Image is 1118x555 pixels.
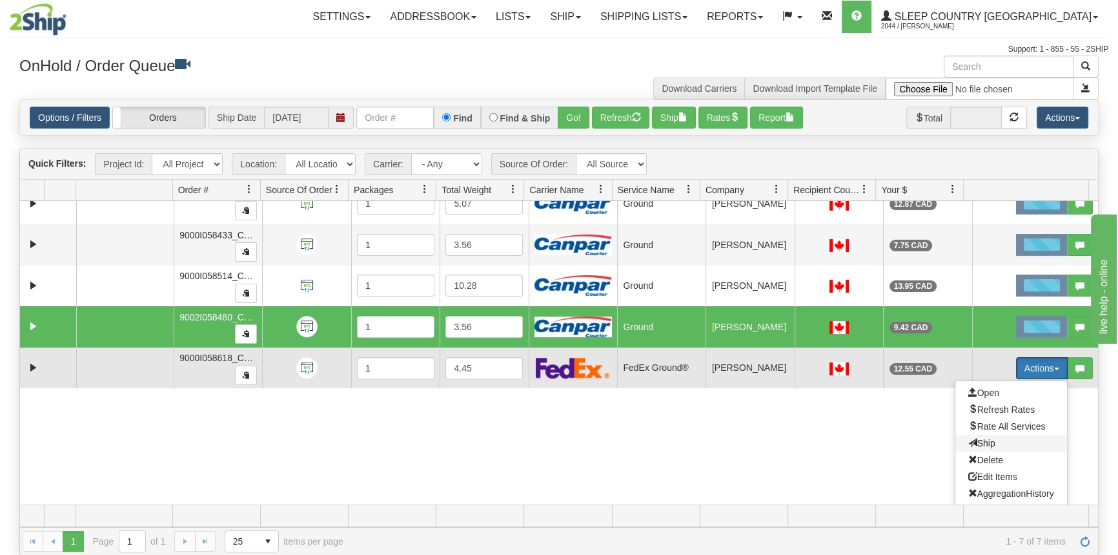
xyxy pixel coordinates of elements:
label: Find & Ship [500,114,551,123]
img: CA [829,239,849,252]
span: Service Name [618,183,675,196]
span: Total [906,107,951,129]
span: Refresh Rates [968,404,1035,415]
button: Go! [558,107,589,129]
span: Carrier Name [529,183,584,196]
img: logo2044.jpg [10,3,66,36]
a: Expand [25,278,41,294]
span: 9000I058433_CATH [179,230,261,240]
img: API [296,193,318,215]
a: Expand [25,360,41,376]
a: Addressbook [380,1,486,33]
a: Expand [25,236,41,253]
button: Copy to clipboard [235,284,257,303]
span: Order # [178,183,208,196]
div: Support: 1 - 855 - 55 - 2SHIP [10,44,1108,55]
a: Ship [540,1,590,33]
a: Download Carriers [662,83,737,94]
div: live help - online [10,8,119,23]
button: Copy to clipboard [235,201,257,220]
button: Rates [698,107,748,129]
span: Packages [354,183,393,196]
span: 9002I058480_CATH [179,312,261,322]
span: Sleep Country [GEOGRAPHIC_DATA] [891,11,1092,22]
span: Ship [968,438,995,448]
span: Location: [232,153,285,175]
td: Ground [617,183,706,224]
a: Packages filter column settings [414,178,436,200]
span: Total Weight [442,183,491,196]
td: [PERSON_NAME] [706,183,794,224]
span: 9000I058514_CATH [179,271,261,281]
button: Copy to clipboard [235,324,257,344]
div: 12.87 CAD [889,198,937,210]
button: Copy to clipboard [235,366,257,385]
span: 9000I058618_CATH [179,353,261,363]
span: Page of 1 [93,530,166,552]
span: Page 1 [63,531,83,552]
span: Rate All Services [968,421,1046,432]
span: Your $ [881,183,907,196]
span: Delete [968,455,1003,465]
a: Expand [25,196,41,212]
span: 2044 / [PERSON_NAME] [881,20,978,33]
a: Reports [697,1,773,33]
input: Order # [356,107,434,129]
img: API [296,275,318,297]
a: Expand [25,319,41,335]
img: FedEx Express® [536,357,610,379]
button: Refresh [592,107,649,129]
img: Canpar [534,275,612,296]
button: Copy to clipboard [235,242,257,262]
span: Company [706,183,744,196]
input: Search [944,56,1073,78]
td: [PERSON_NAME] [706,348,794,389]
img: API [296,234,318,255]
a: Lists [486,1,540,33]
span: Carrier: [365,153,411,175]
iframe: chat widget [1088,211,1117,343]
input: Page 1 [119,531,145,552]
div: 12.55 CAD [889,363,937,375]
button: Actions [1037,107,1088,129]
td: [PERSON_NAME] [706,224,794,266]
img: CA [829,362,849,375]
a: Sleep Country [GEOGRAPHIC_DATA] 2044 / [PERSON_NAME] [871,1,1108,33]
div: 9.42 CAD [889,322,933,333]
td: Ground [617,224,706,266]
span: 1 - 7 of 7 items [361,536,1066,547]
div: 7.75 CAD [889,240,933,251]
button: Actions [1016,357,1068,379]
h3: OnHold / Order Queue [19,56,549,74]
span: AggregationHistory [968,488,1054,499]
span: Open [968,388,999,398]
label: Orders [113,107,205,128]
div: 13.95 CAD [889,280,937,292]
td: FedEx Ground® [617,348,706,389]
span: Project Id: [95,153,152,175]
button: Ship [652,107,696,129]
a: Recipient Country filter column settings [853,178,875,200]
span: 25 [233,535,250,548]
span: items per page [225,530,343,552]
img: Canpar [534,317,612,337]
label: Find [453,114,473,123]
td: Ground [617,266,706,307]
img: CA [829,280,849,293]
label: Quick Filters: [28,157,86,170]
span: Source Of Order [266,183,332,196]
img: API [296,357,318,379]
a: Carrier Name filter column settings [590,178,612,200]
img: Canpar [534,193,612,214]
img: CA [829,198,849,211]
img: CA [829,321,849,334]
span: select [258,531,278,552]
span: Ship Date [208,107,264,129]
a: Download Import Template File [753,83,877,94]
button: Report [750,107,803,129]
a: Order # filter column settings [238,178,260,200]
td: Ground [617,306,706,348]
span: Page sizes drop down [225,530,279,552]
a: Shipping lists [591,1,697,33]
a: Your $ filter column settings [941,178,963,200]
